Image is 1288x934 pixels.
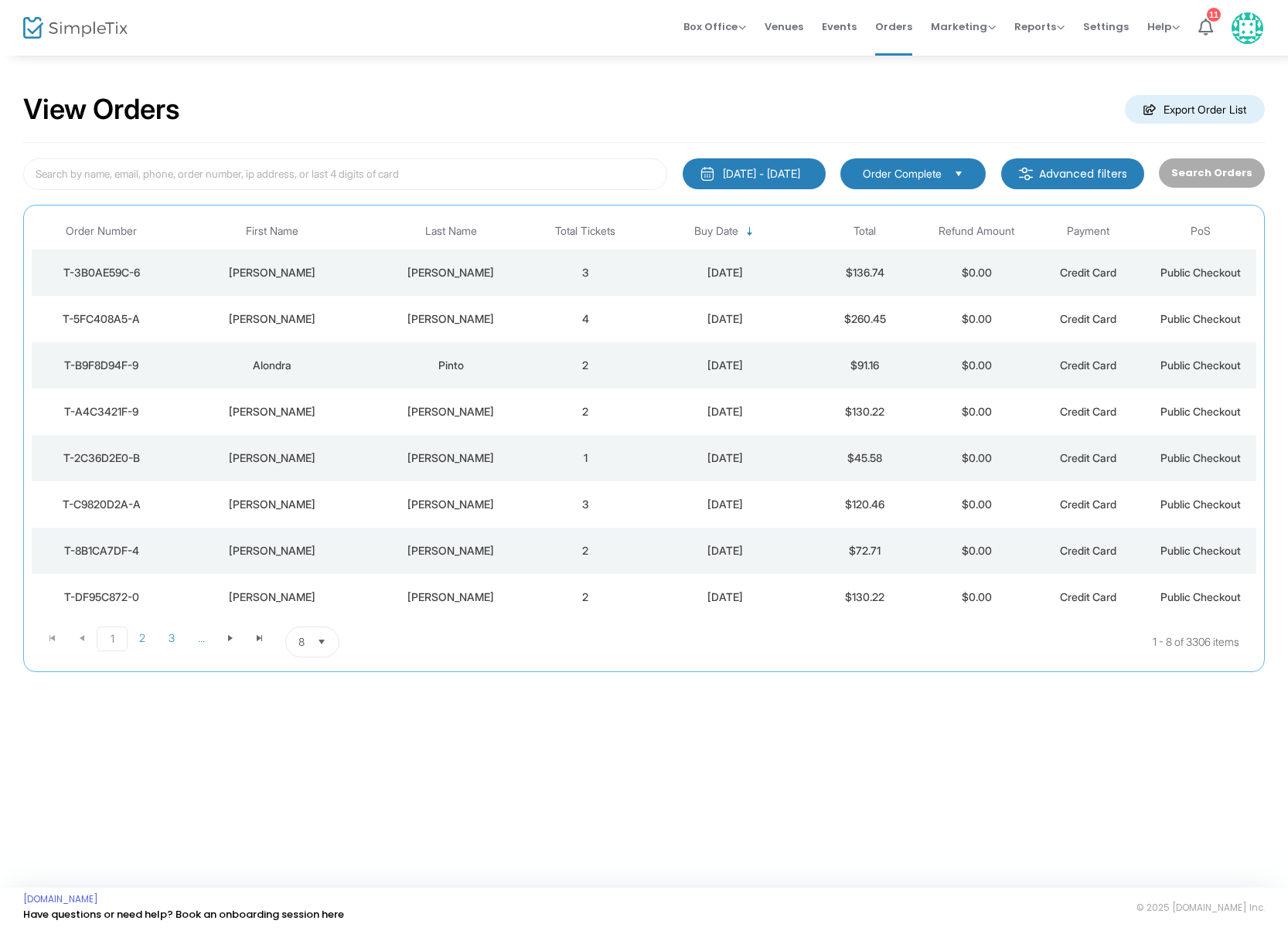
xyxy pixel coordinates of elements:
span: Box Office [683,19,746,34]
div: Steve [175,543,369,559]
td: $0.00 [921,574,1033,620]
span: Public Checkout [1160,266,1241,279]
div: 9/12/2025 [645,404,805,419]
span: Credit Card [1060,498,1116,511]
td: 2 [530,528,642,574]
div: Data table [32,213,1256,620]
span: Reports [1014,19,1065,34]
div: Sara [175,589,369,605]
th: Total [809,213,921,250]
span: Buy Date [694,225,738,238]
div: Mallory [175,265,369,280]
span: Page 1 [97,627,128,651]
div: T-2C36D2E0-B [36,450,168,466]
div: 9/12/2025 [645,497,805,512]
span: Public Checkout [1160,405,1241,418]
td: $120.46 [809,481,921,528]
a: Have questions or need help? Book an onboarding session here [23,907,344,922]
div: 9/12/2025 [645,543,805,559]
span: Order Complete [863,166,942,182]
div: T-8B1CA7DF-4 [36,543,168,559]
div: Nichols [377,497,526,512]
div: 9/12/2025 [645,450,805,466]
span: Venues [765,7,803,46]
span: Public Checkout [1160,358,1241,372]
td: $0.00 [921,389,1033,435]
div: T-5FC408A5-A [36,311,168,327]
div: 9/12/2025 [645,358,805,373]
span: Credit Card [1060,312,1116,325]
span: 8 [298,634,305,650]
span: Go to the last page [254,632,266,644]
div: Angela [175,311,369,327]
span: Public Checkout [1160,312,1241,325]
th: Total Tickets [530,213,642,250]
div: Laughlin [377,589,526,605]
span: Payment [1067,225,1109,238]
div: T-B9F8D94F-9 [36,358,168,373]
td: 1 [530,435,642,481]
div: [DATE] - [DATE] [723,166,800,182]
td: $0.00 [921,481,1033,528]
div: M Fleming [377,450,526,466]
m-button: Export Order List [1125,95,1265,124]
td: 2 [530,342,642,389]
td: $0.00 [921,296,1033,342]
span: Go to the next page [216,627,245,650]
span: Public Checkout [1160,590,1241,603]
td: $0.00 [921,528,1033,574]
span: Events [822,7,857,46]
th: Refund Amount [921,213,1033,250]
div: T-C9820D2A-A [36,497,168,512]
span: PoS [1191,225,1211,238]
m-button: Advanced filters [1001,158,1144,189]
div: 9/13/2025 [645,311,805,327]
td: 3 [530,250,642,296]
td: $0.00 [921,435,1033,481]
td: 2 [530,574,642,620]
span: Last Name [425,225,477,238]
div: Alondra [175,358,369,373]
td: $0.00 [921,250,1033,296]
span: Marketing [931,19,996,34]
h2: View Orders [23,93,180,127]
span: Credit Card [1060,358,1116,372]
img: monthly [700,166,715,182]
div: Riehle [377,404,526,419]
td: 4 [530,296,642,342]
span: Credit Card [1060,266,1116,279]
div: Diehl [377,311,526,327]
div: Maline [377,265,526,280]
span: © 2025 [DOMAIN_NAME] Inc. [1136,902,1265,914]
div: T-DF95C872-0 [36,589,168,605]
div: 9/13/2025 [645,265,805,280]
a: [DOMAIN_NAME] [23,893,98,905]
td: $136.74 [809,250,921,296]
td: $0.00 [921,342,1033,389]
span: Credit Card [1060,451,1116,464]
span: Sortable [744,226,756,238]
div: Kendra [175,450,369,466]
span: Help [1147,19,1180,34]
td: $260.45 [809,296,921,342]
button: Select [311,627,332,657]
span: Settings [1083,7,1129,46]
td: 2 [530,389,642,435]
div: Mullaney [377,543,526,559]
span: Credit Card [1060,405,1116,418]
span: Order Number [66,225,137,238]
td: $130.22 [809,574,921,620]
span: Page 2 [128,627,157,650]
span: Public Checkout [1160,498,1241,511]
td: $72.71 [809,528,921,574]
td: 3 [530,481,642,528]
span: Page 3 [157,627,186,650]
kendo-pager-info: 1 - 8 of 3306 items [493,627,1239,657]
span: Public Checkout [1160,544,1241,557]
div: Pinto [377,358,526,373]
span: Credit Card [1060,544,1116,557]
td: $130.22 [809,389,921,435]
span: Public Checkout [1160,451,1241,464]
button: Select [948,165,969,182]
span: Page 4 [186,627,216,650]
